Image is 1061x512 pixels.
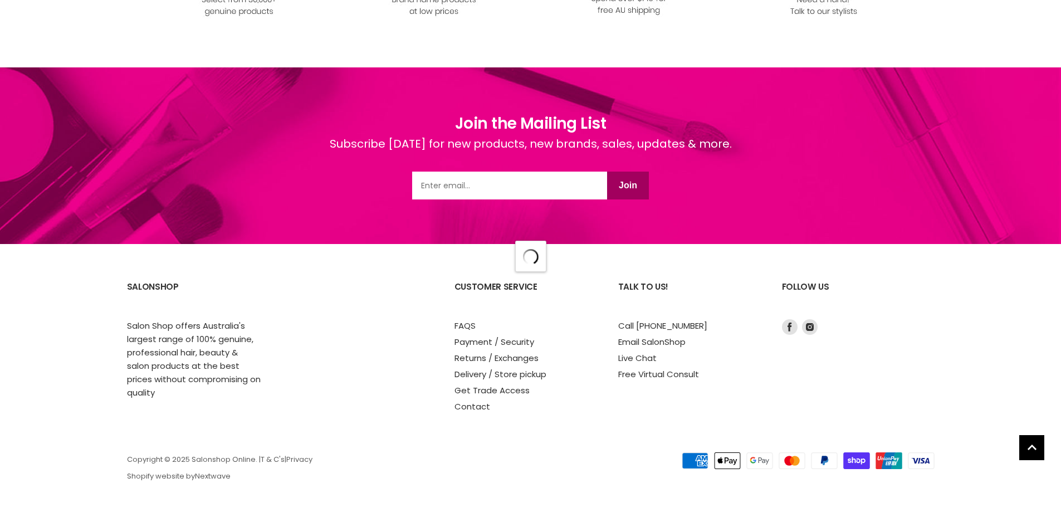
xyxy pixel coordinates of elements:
[607,172,649,199] button: Join
[454,384,530,396] a: Get Trade Access
[261,454,285,465] a: T & C's
[454,273,596,319] h2: Customer Service
[454,368,546,380] a: Delivery / Store pickup
[1019,435,1044,464] span: Back to top
[330,135,732,172] div: Subscribe [DATE] for new products, new brands, sales, updates & more.
[412,172,607,199] input: Email
[127,319,261,399] p: Salon Shop offers Australia's largest range of 100% genuine, professional hair, beauty & salon pr...
[1019,435,1044,460] a: Back to top
[195,471,231,481] a: Nextwave
[618,320,707,331] a: Call [PHONE_NUMBER]
[127,273,268,319] h2: SalonShop
[618,273,760,319] h2: Talk to us!
[330,112,732,135] h1: Join the Mailing List
[454,320,476,331] a: FAQS
[618,336,686,348] a: Email SalonShop
[618,368,699,380] a: Free Virtual Consult
[454,336,534,348] a: Payment / Security
[127,456,605,481] p: Copyright © 2025 Salonshop Online. | | Shopify website by
[782,273,935,319] h2: Follow us
[618,352,657,364] a: Live Chat
[454,352,539,364] a: Returns / Exchanges
[454,401,490,412] a: Contact
[286,454,312,465] a: Privacy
